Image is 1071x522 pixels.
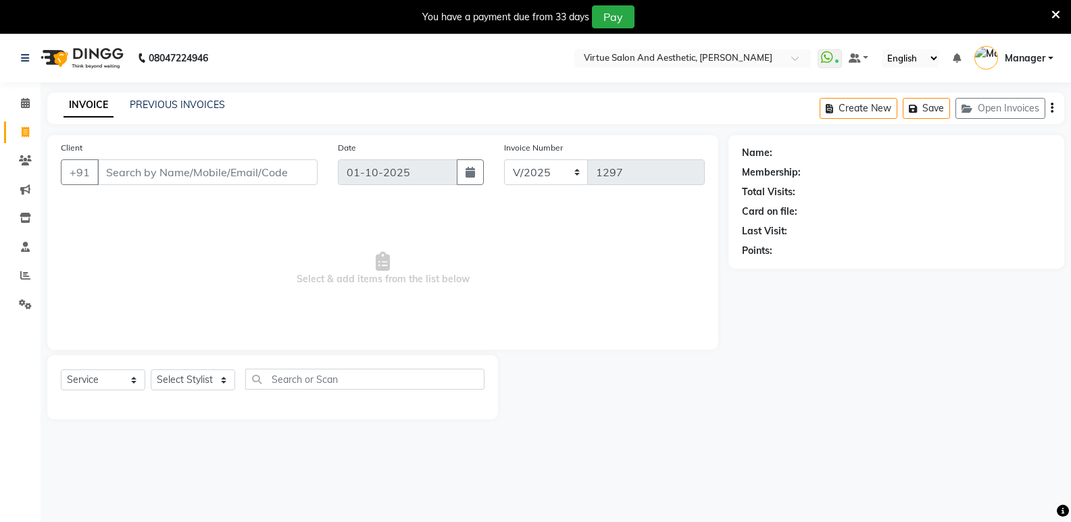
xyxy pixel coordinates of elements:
b: 08047224946 [149,39,208,77]
button: +91 [61,159,99,185]
label: Date [338,142,356,154]
div: Name: [742,146,772,160]
input: Search or Scan [245,369,484,390]
img: logo [34,39,127,77]
button: Open Invoices [955,98,1045,119]
button: Create New [820,98,897,119]
label: Invoice Number [504,142,563,154]
label: Client [61,142,82,154]
div: Membership: [742,165,801,180]
div: You have a payment due from 33 days [422,10,589,24]
span: Select & add items from the list below [61,201,705,336]
input: Search by Name/Mobile/Email/Code [97,159,318,185]
a: INVOICE [64,93,114,118]
button: Save [903,98,950,119]
button: Pay [592,5,634,28]
div: Points: [742,244,772,258]
div: Last Visit: [742,224,787,238]
a: PREVIOUS INVOICES [130,99,225,111]
div: Total Visits: [742,185,795,199]
div: Card on file: [742,205,797,219]
span: Manager [1005,51,1045,66]
img: Manager [974,46,998,70]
